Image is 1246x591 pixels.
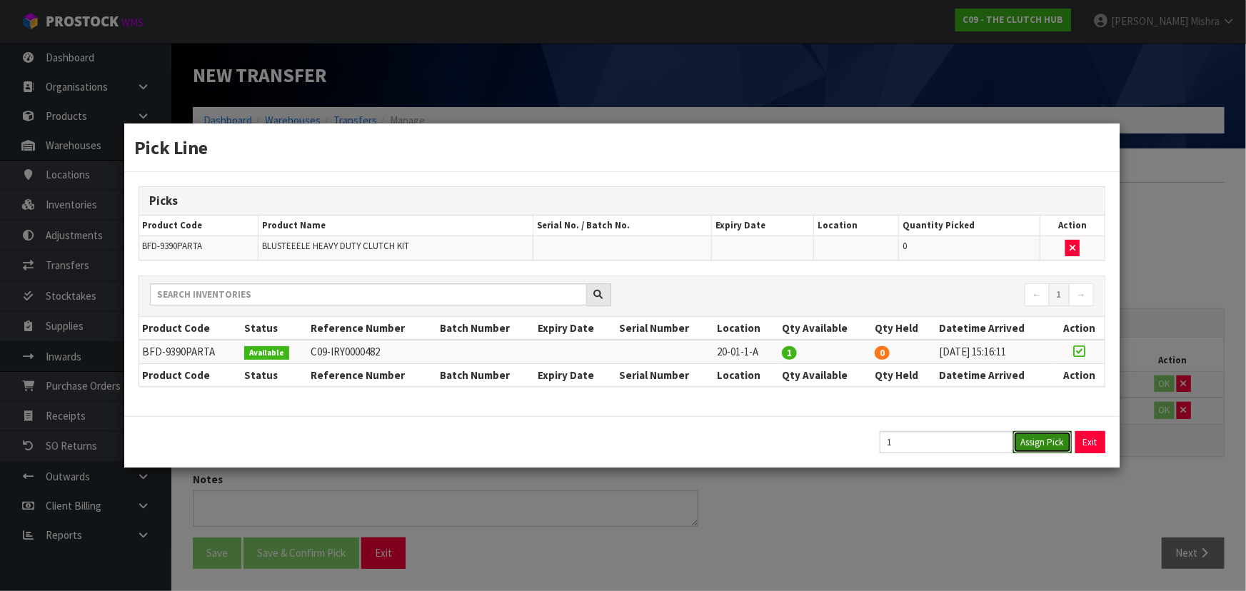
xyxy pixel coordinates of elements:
[307,317,436,340] th: Reference Number
[875,346,890,360] span: 0
[244,346,289,360] span: Available
[871,363,936,386] th: Qty Held
[936,340,1055,363] td: [DATE] 15:16:11
[534,363,615,386] th: Expiry Date
[135,134,1109,161] h3: Pick Line
[1069,283,1094,306] a: →
[1054,363,1104,386] th: Action
[262,240,409,252] span: BLUSTEEELE HEAVY DUTY CLUTCH KIT
[778,317,871,340] th: Qty Available
[880,431,1014,453] input: Quantity Picked
[307,363,436,386] th: Reference Number
[1013,431,1072,453] button: Assign Pick
[139,340,241,363] td: BFD-9390PARTA
[150,194,1094,208] h3: Picks
[533,216,711,236] th: Serial No. / Batch No.
[871,317,936,340] th: Qty Held
[143,240,203,252] span: BFD-9390PARTA
[616,363,714,386] th: Serial Number
[139,363,241,386] th: Product Code
[903,240,907,252] span: 0
[241,363,306,386] th: Status
[714,340,779,363] td: 20-01-1-A
[782,346,797,360] span: 1
[534,317,615,340] th: Expiry Date
[633,283,1094,308] nav: Page navigation
[714,363,779,386] th: Location
[241,317,306,340] th: Status
[1075,431,1105,453] button: Exit
[139,216,258,236] th: Product Code
[1040,216,1105,236] th: Action
[936,317,1055,340] th: Datetime Arrived
[307,340,436,363] td: C09-IRY0000482
[711,216,814,236] th: Expiry Date
[1054,317,1104,340] th: Action
[1049,283,1070,306] a: 1
[616,317,714,340] th: Serial Number
[436,317,535,340] th: Batch Number
[258,216,533,236] th: Product Name
[814,216,899,236] th: Location
[899,216,1040,236] th: Quantity Picked
[139,317,241,340] th: Product Code
[778,363,871,386] th: Qty Available
[936,363,1055,386] th: Datetime Arrived
[1025,283,1050,306] a: ←
[714,317,779,340] th: Location
[436,363,535,386] th: Batch Number
[150,283,587,305] input: Search inventories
